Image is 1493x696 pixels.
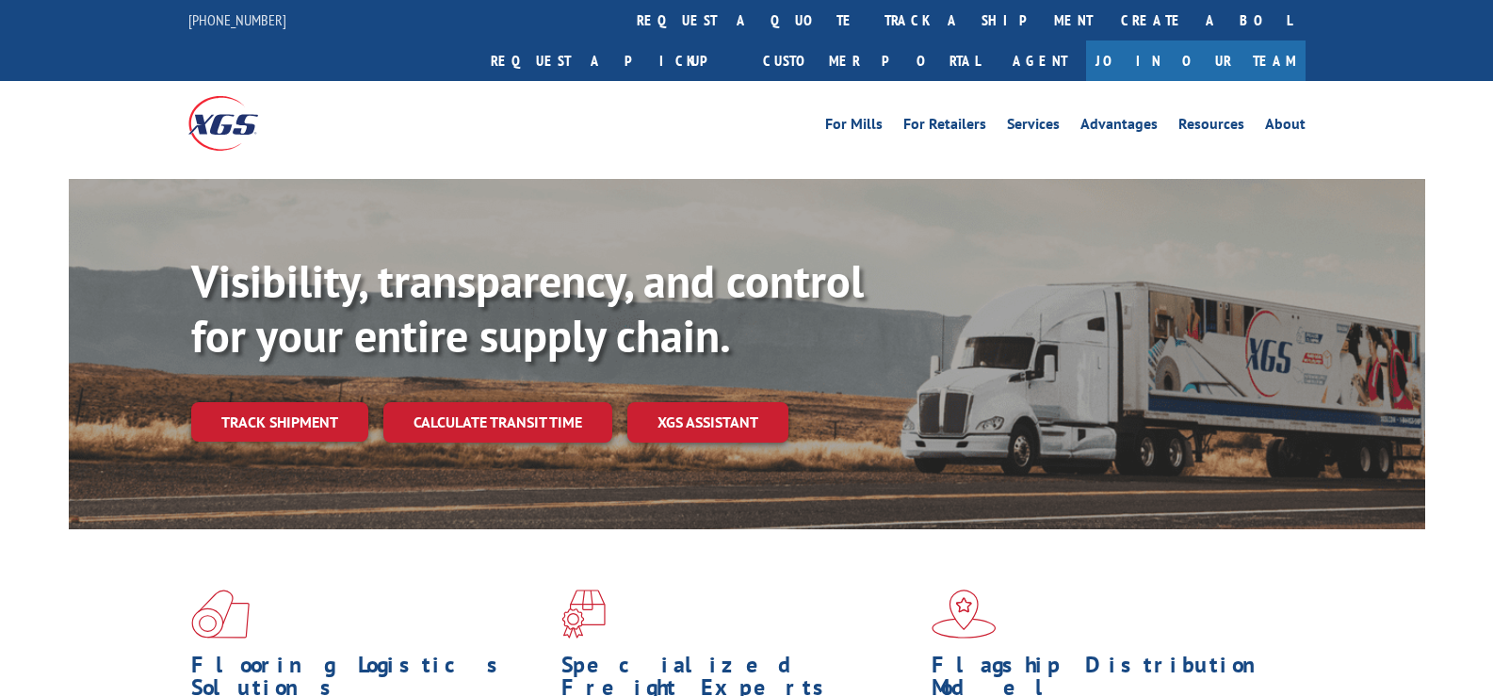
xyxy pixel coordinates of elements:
[383,402,612,443] a: Calculate transit time
[1265,117,1306,138] a: About
[188,10,286,29] a: [PHONE_NUMBER]
[1007,117,1060,138] a: Services
[191,402,368,442] a: Track shipment
[749,40,994,81] a: Customer Portal
[191,251,864,364] b: Visibility, transparency, and control for your entire supply chain.
[561,590,606,639] img: xgs-icon-focused-on-flooring-red
[477,40,749,81] a: Request a pickup
[994,40,1086,81] a: Agent
[903,117,986,138] a: For Retailers
[1080,117,1158,138] a: Advantages
[932,590,997,639] img: xgs-icon-flagship-distribution-model-red
[825,117,883,138] a: For Mills
[191,590,250,639] img: xgs-icon-total-supply-chain-intelligence-red
[627,402,788,443] a: XGS ASSISTANT
[1086,40,1306,81] a: Join Our Team
[1178,117,1244,138] a: Resources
